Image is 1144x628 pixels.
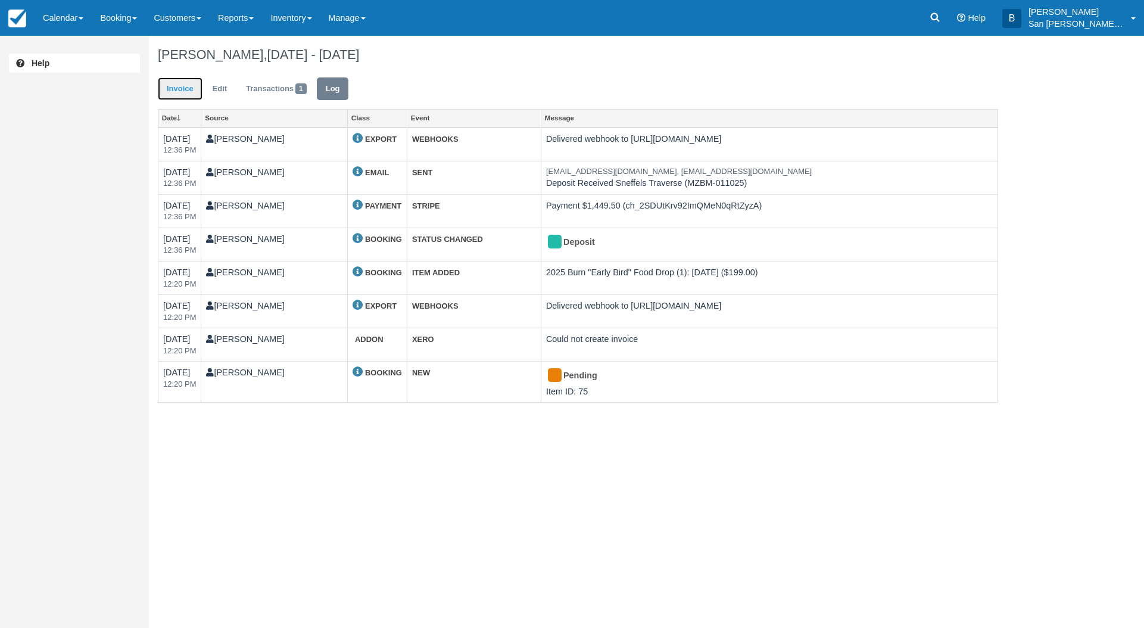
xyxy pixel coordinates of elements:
[317,77,349,101] a: Log
[957,14,965,22] i: Help
[201,128,348,161] td: [PERSON_NAME]
[365,301,397,310] strong: EXPORT
[163,379,196,390] em: 2025-10-01 12:20:46-0600
[1028,6,1124,18] p: [PERSON_NAME]
[412,201,440,210] strong: STRIPE
[1002,9,1021,28] div: B
[541,194,998,228] td: Payment $1,449.50 (ch_2SDUtKrv92ImQMeN0qRtZyzA)
[32,58,49,68] b: Help
[158,295,201,328] td: [DATE]
[541,128,998,161] td: Delivered webhook to [URL][DOMAIN_NAME]
[541,295,998,328] td: Delivered webhook to [URL][DOMAIN_NAME]
[412,368,430,377] strong: NEW
[158,228,201,261] td: [DATE]
[348,110,407,126] a: Class
[158,77,202,101] a: Invoice
[407,110,541,126] a: Event
[158,261,201,294] td: [DATE]
[412,235,483,244] strong: STATUS CHANGED
[412,268,460,277] strong: ITEM ADDED
[546,233,983,252] div: Deposit
[365,268,402,277] strong: BOOKING
[201,228,348,261] td: [PERSON_NAME]
[158,362,201,403] td: [DATE]
[201,295,348,328] td: [PERSON_NAME]
[968,13,986,23] span: Help
[365,235,402,244] strong: BOOKING
[365,168,389,177] strong: EMAIL
[295,83,307,94] span: 1
[204,77,236,101] a: Edit
[201,110,347,126] a: Source
[158,48,998,62] h1: [PERSON_NAME],
[163,145,196,156] em: 2025-10-01 12:36:49-0600
[8,10,26,27] img: checkfront-main-nav-mini-logo.png
[163,178,196,189] em: 2025-10-01 12:36:46-0600
[355,335,384,344] strong: ADDON
[158,161,201,194] td: [DATE]
[163,212,196,223] em: 2025-10-01 12:36:46-0600
[1028,18,1124,30] p: San [PERSON_NAME] Hut Systems
[163,346,196,357] em: 2025-10-01 12:20:46-0600
[201,328,348,362] td: [PERSON_NAME]
[158,110,201,126] a: Date
[201,362,348,403] td: [PERSON_NAME]
[541,161,998,194] td: Deposit Received Sneffels Traverse (MZBM-011025)
[541,110,998,126] a: Message
[267,47,359,62] span: [DATE] - [DATE]
[237,77,316,101] a: Transactions1
[163,312,196,324] em: 2025-10-01 12:20:49-0600
[365,135,397,144] strong: EXPORT
[163,245,196,256] em: 2025-10-01 12:36:43-0600
[412,168,433,177] strong: SENT
[201,161,348,194] td: [PERSON_NAME]
[9,54,140,73] a: Help
[158,194,201,228] td: [DATE]
[546,166,993,178] em: [EMAIL_ADDRESS][DOMAIN_NAME], [EMAIL_ADDRESS][DOMAIN_NAME]
[546,366,983,385] div: Pending
[201,261,348,294] td: [PERSON_NAME]
[541,328,998,362] td: Could not create invoice
[365,368,402,377] strong: BOOKING
[541,261,998,294] td: 2025 Burn "Early Bird" Food Drop (1): [DATE] ($199.00)
[412,335,434,344] strong: XERO
[163,279,196,290] em: 2025-10-01 12:20:57-0600
[541,362,998,403] td: Item ID: 75
[365,201,401,210] strong: PAYMENT
[158,128,201,161] td: [DATE]
[158,328,201,362] td: [DATE]
[201,194,348,228] td: [PERSON_NAME]
[412,135,459,144] strong: WEBHOOKS
[412,301,459,310] strong: WEBHOOKS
